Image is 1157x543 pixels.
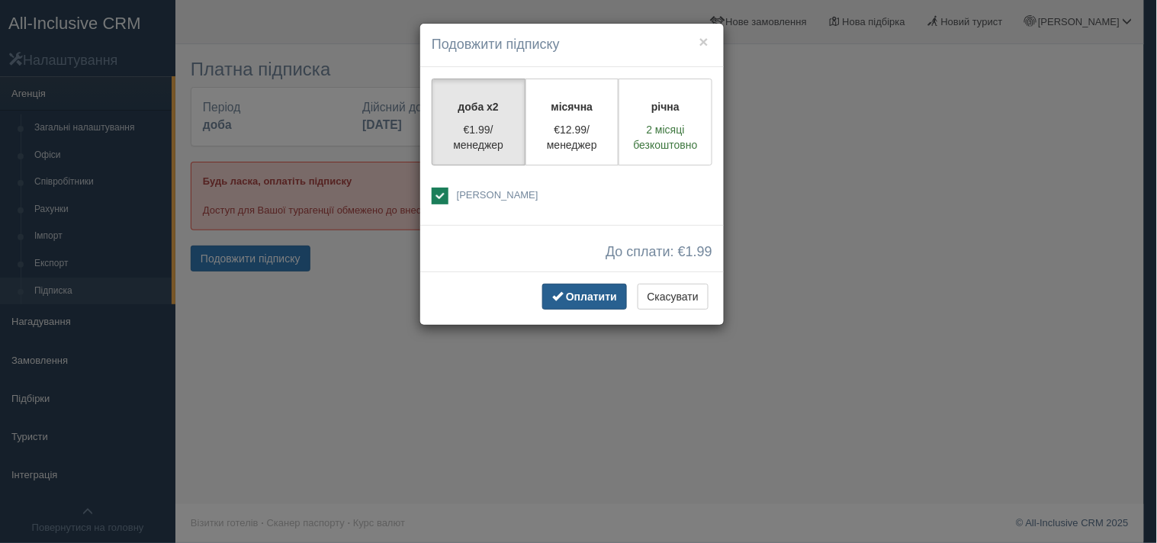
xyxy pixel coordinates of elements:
[442,99,516,114] p: доба x2
[432,35,712,55] h4: Подовжити підписку
[457,189,538,201] span: [PERSON_NAME]
[535,99,609,114] p: місячна
[535,122,609,153] p: €12.99/менеджер
[442,122,516,153] p: €1.99/менеджер
[699,34,709,50] button: ×
[638,284,709,310] button: Скасувати
[566,291,617,303] span: Оплатити
[606,245,712,260] span: До сплати: €
[628,122,702,153] p: 2 місяці безкоштовно
[542,284,627,310] button: Оплатити
[686,244,712,259] span: 1.99
[628,99,702,114] p: річна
